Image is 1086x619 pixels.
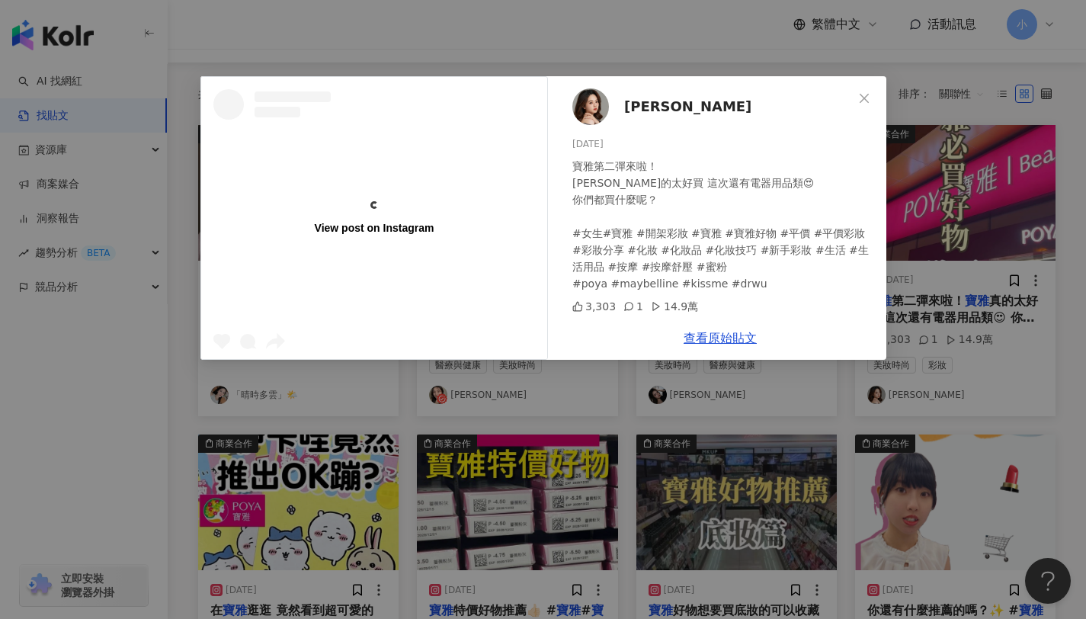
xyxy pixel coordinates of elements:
[651,298,698,315] div: 14.9萬
[572,88,609,125] img: KOL Avatar
[201,77,547,359] a: View post on Instagram
[858,92,870,104] span: close
[572,137,874,152] div: [DATE]
[624,96,751,117] span: [PERSON_NAME]
[572,298,616,315] div: 3,303
[572,88,853,125] a: KOL Avatar[PERSON_NAME]
[623,298,643,315] div: 1
[572,158,874,292] div: 寶雅第二彈來啦！ [PERSON_NAME]的太好買 這次還有電器用品類😍 你們都買什麼呢？ #女生#寶雅 #開架彩妝 #寶雅 #寶雅好物 #平價 #平價彩妝 #彩妝分享 #化妝 #化妝品 #化...
[314,221,434,235] div: View post on Instagram
[849,83,879,114] button: Close
[684,331,757,345] a: 查看原始貼文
